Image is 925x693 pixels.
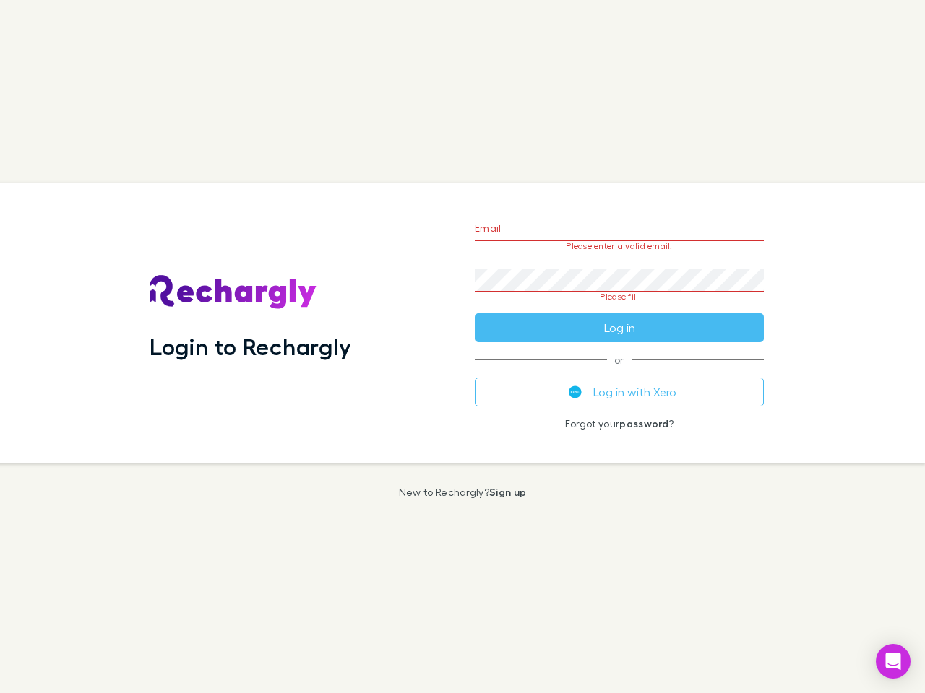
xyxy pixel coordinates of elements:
p: Please fill [475,292,764,302]
img: Rechargly's Logo [150,275,317,310]
div: Open Intercom Messenger [876,644,911,679]
button: Log in with Xero [475,378,764,406]
h1: Login to Rechargly [150,333,351,360]
a: password [619,417,668,430]
p: Forgot your ? [475,418,764,430]
img: Xero's logo [569,385,582,398]
p: New to Rechargly? [399,487,527,498]
button: Log in [475,313,764,342]
a: Sign up [489,486,526,498]
p: Please enter a valid email. [475,241,764,251]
